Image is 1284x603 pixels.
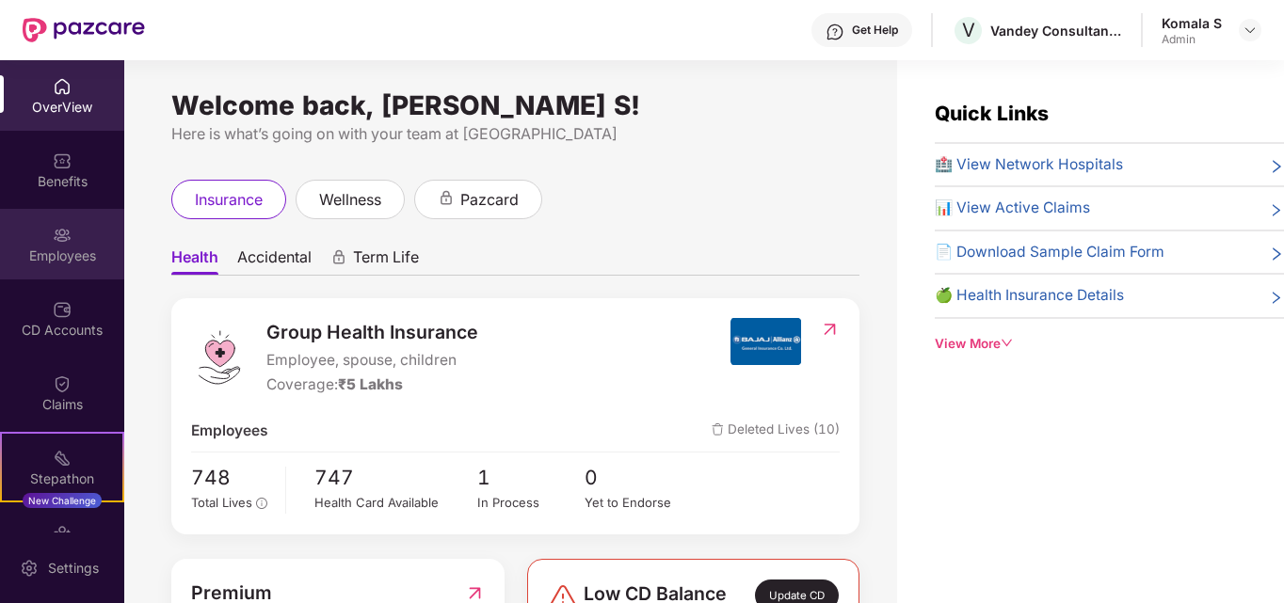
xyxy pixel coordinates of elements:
div: Vandey Consultancy Services Private limited [990,22,1122,40]
span: 747 [314,462,476,493]
div: Stepathon [2,469,122,488]
img: svg+xml;base64,PHN2ZyBpZD0iQ0RfQWNjb3VudHMiIGRhdGEtbmFtZT0iQ0QgQWNjb3VudHMiIHhtbG5zPSJodHRwOi8vd3... [53,300,72,319]
span: 🍏 Health Insurance Details [935,284,1124,307]
span: 🏥 View Network Hospitals [935,153,1123,176]
span: 📊 View Active Claims [935,197,1090,219]
span: 0 [585,462,693,493]
div: Get Help [852,23,898,38]
div: Admin [1162,32,1222,47]
span: ₹5 Lakhs [338,375,403,393]
span: V [962,19,975,41]
span: Accidental [237,247,312,275]
img: svg+xml;base64,PHN2ZyBpZD0iRW5kb3JzZW1lbnRzIiB4bWxucz0iaHR0cDovL3d3dy53My5vcmcvMjAwMC9zdmciIHdpZH... [53,523,72,542]
span: insurance [195,188,263,212]
div: Coverage: [266,373,478,396]
div: Settings [42,559,104,578]
div: Yet to Endorse [585,493,693,513]
div: Health Card Available [314,493,476,513]
span: wellness [319,188,381,212]
span: info-circle [256,498,267,509]
div: View More [935,334,1284,354]
img: svg+xml;base64,PHN2ZyBpZD0iRW1wbG95ZWVzIiB4bWxucz0iaHR0cDovL3d3dy53My5vcmcvMjAwMC9zdmciIHdpZHRoPS... [53,226,72,245]
img: svg+xml;base64,PHN2ZyBpZD0iQ2xhaW0iIHhtbG5zPSJodHRwOi8vd3d3LnczLm9yZy8yMDAwL3N2ZyIgd2lkdGg9IjIwIi... [53,374,72,393]
span: Health [171,247,218,275]
div: Welcome back, [PERSON_NAME] S! [171,98,859,113]
img: logo [191,329,248,386]
img: insurerIcon [730,318,801,365]
img: svg+xml;base64,PHN2ZyBpZD0iQmVuZWZpdHMiIHhtbG5zPSJodHRwOi8vd3d3LnczLm9yZy8yMDAwL3N2ZyIgd2lkdGg9Ij... [53,151,72,170]
img: svg+xml;base64,PHN2ZyBpZD0iSG9tZSIgeG1sbnM9Imh0dHA6Ly93d3cudzMub3JnLzIwMDAvc3ZnIiB3aWR0aD0iMjAiIG... [53,77,72,96]
span: Deleted Lives (10) [712,420,840,442]
span: 📄 Download Sample Claim Form [935,241,1164,263]
img: New Pazcare Logo [23,18,145,42]
span: 1 [477,462,586,493]
span: Employee, spouse, children [266,349,478,372]
div: Komala S [1162,14,1222,32]
span: right [1269,288,1284,307]
span: down [1001,337,1014,350]
img: svg+xml;base64,PHN2ZyB4bWxucz0iaHR0cDovL3d3dy53My5vcmcvMjAwMC9zdmciIHdpZHRoPSIyMSIgaGVpZ2h0PSIyMC... [53,449,72,468]
div: animation [438,190,455,207]
img: svg+xml;base64,PHN2ZyBpZD0iU2V0dGluZy0yMHgyMCIgeG1sbnM9Imh0dHA6Ly93d3cudzMub3JnLzIwMDAvc3ZnIiB3aW... [20,559,39,578]
span: right [1269,157,1284,176]
span: right [1269,245,1284,263]
span: right [1269,200,1284,219]
span: Total Lives [191,495,252,510]
div: New Challenge [23,493,102,508]
span: Quick Links [935,102,1049,125]
span: Group Health Insurance [266,318,478,347]
div: In Process [477,493,586,513]
span: 748 [191,462,272,493]
img: svg+xml;base64,PHN2ZyBpZD0iSGVscC0zMngzMiIgeG1sbnM9Imh0dHA6Ly93d3cudzMub3JnLzIwMDAvc3ZnIiB3aWR0aD... [826,23,844,41]
span: pazcard [460,188,519,212]
img: deleteIcon [712,423,724,436]
img: svg+xml;base64,PHN2ZyBpZD0iRHJvcGRvd24tMzJ4MzIiIHhtbG5zPSJodHRwOi8vd3d3LnczLm9yZy8yMDAwL3N2ZyIgd2... [1243,23,1258,38]
img: RedirectIcon [820,320,840,339]
div: Here is what’s going on with your team at [GEOGRAPHIC_DATA] [171,122,859,146]
span: Term Life [353,247,419,275]
div: animation [330,249,347,266]
span: Employees [191,420,268,442]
